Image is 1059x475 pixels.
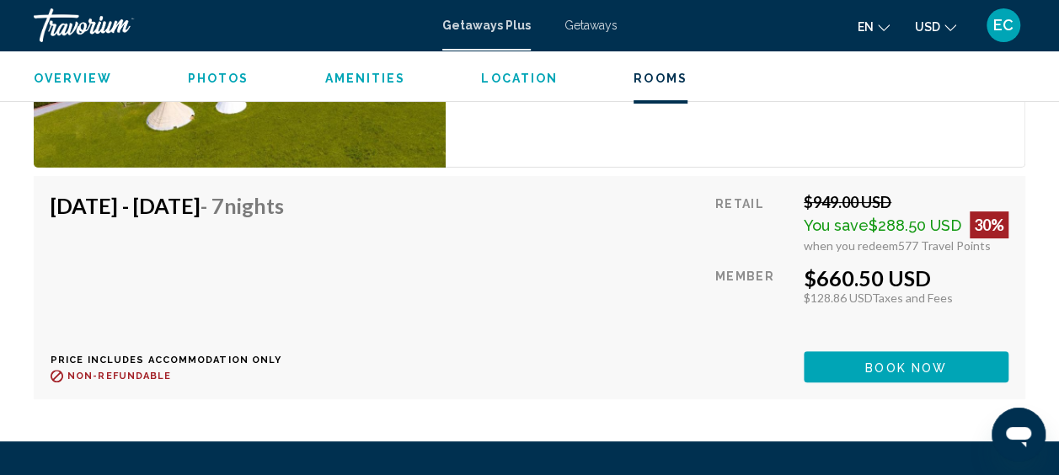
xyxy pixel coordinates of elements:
span: Nights [224,193,284,218]
button: Photos [188,71,249,86]
div: Retail [715,193,791,253]
span: when you redeem [804,238,898,253]
button: Book now [804,351,1008,382]
h4: [DATE] - [DATE] [51,193,284,218]
span: en [858,20,874,34]
span: EC [993,17,1014,34]
a: Getaways [564,19,618,32]
button: Change currency [915,14,956,39]
span: $288.50 USD [869,216,961,234]
span: Location [481,72,558,85]
span: Rooms [634,72,687,85]
span: Photos [188,72,249,85]
span: - 7 [201,193,284,218]
span: Amenities [324,72,405,85]
span: You save [804,216,869,234]
div: $949.00 USD [804,193,1008,211]
a: Travorium [34,8,425,42]
a: Getaways Plus [442,19,531,32]
iframe: Button to launch messaging window [992,408,1046,462]
button: User Menu [981,8,1025,43]
span: Overview [34,72,112,85]
div: $660.50 USD [804,265,1008,291]
div: $128.86 USD [804,291,1008,305]
button: Location [481,71,558,86]
div: Member [715,265,791,339]
button: Change language [858,14,890,39]
span: 577 Travel Points [898,238,991,253]
p: Price includes accommodation only [51,355,297,366]
span: USD [915,20,940,34]
button: Amenities [324,71,405,86]
button: Overview [34,71,112,86]
span: Book now [865,360,947,374]
span: Non-refundable [67,371,171,382]
div: 30% [970,211,1008,238]
button: Rooms [634,71,687,86]
span: Taxes and Fees [872,291,953,305]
